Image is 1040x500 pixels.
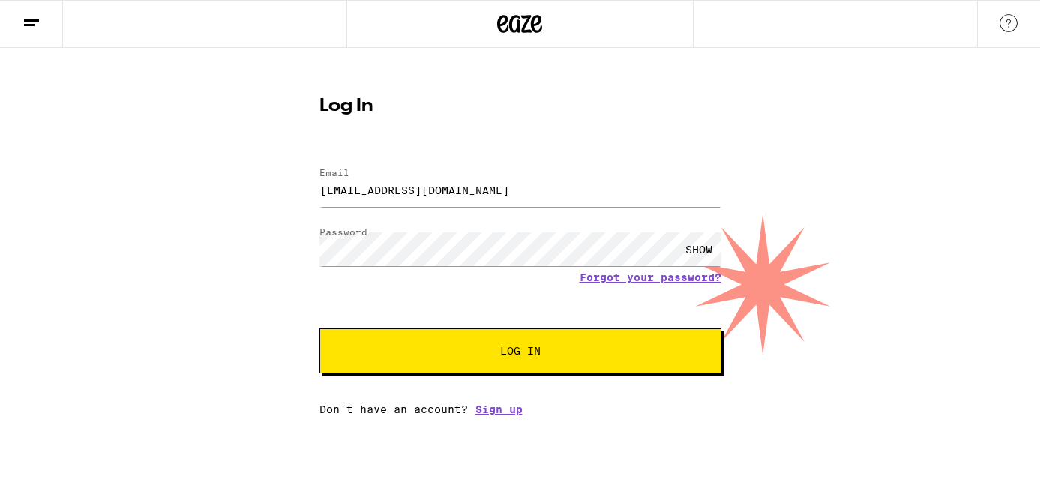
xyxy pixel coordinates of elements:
[319,328,721,373] button: Log In
[676,232,721,266] div: SHOW
[500,346,541,356] span: Log In
[319,403,721,415] div: Don't have an account?
[475,403,523,415] a: Sign up
[319,173,721,207] input: Email
[580,271,721,283] a: Forgot your password?
[319,168,349,178] label: Email
[319,97,721,115] h1: Log In
[319,227,367,237] label: Password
